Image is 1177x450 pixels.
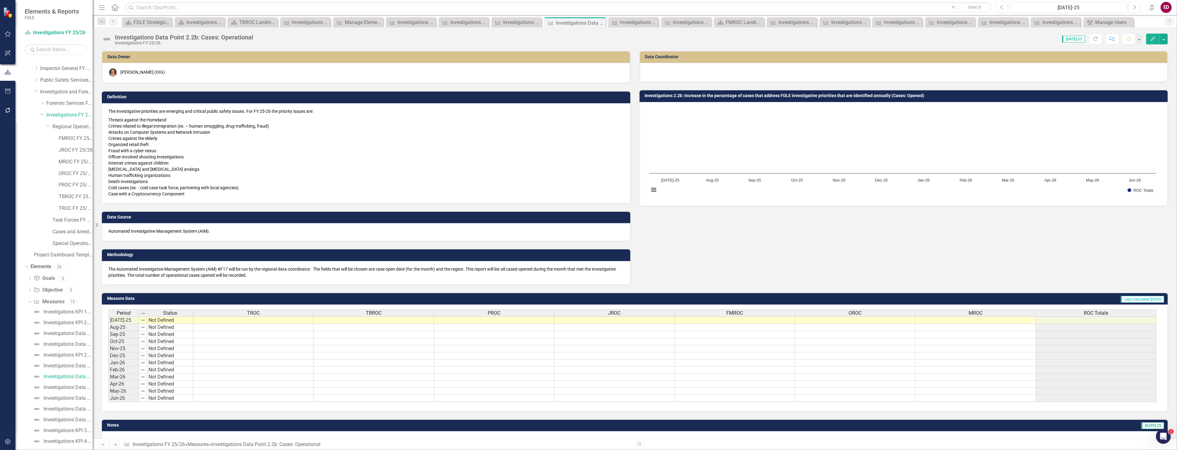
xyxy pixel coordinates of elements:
[44,320,93,325] div: Investigations KPI 2.1: Increase regional intelligence coordination and intelligence activities b...
[229,18,276,26] a: TBROC Landing Page
[239,18,276,26] div: TBROC Landing Page
[387,18,435,26] a: Investigations Data Point 2.2c: Cases: Special Programs/Assists
[292,18,329,26] div: Investigations Data Point 2.2d: Hours: Intelligence
[141,311,146,316] img: 8DAGhfEEPCf229AAAAAElFTkSuQmCC
[44,352,93,358] div: Investigations KPI 2.2: Increase in the percentage of cases that address FDLE investigative prior...
[44,363,93,369] div: Investigations Data Point 2.2a: Cases: Intelligence
[990,18,1027,26] div: Investigations OROC Updater
[645,55,1165,59] h3: Data Coordinator
[107,252,627,257] h3: Methodology
[1133,188,1154,193] text: ROC Totals
[768,18,816,26] a: Investigations FMROC Updater
[748,178,761,182] text: Sep-25
[140,360,145,365] img: 8DAGhfEEPCf229AAAAAElFTkSuQmCC
[163,310,177,316] span: Status
[727,310,743,316] span: FMROC
[107,296,515,301] h3: Measure Data
[108,266,624,278] p: The Automated Investigative Management System (AIM) #F17 will be run by the regional data coordin...
[610,18,657,26] a: Investigations Data Point 2.1b: Intelligence Activities
[33,330,40,337] img: Not Defined
[107,55,627,59] h3: Data Owner
[108,324,139,331] td: Aug-25
[107,423,460,427] h3: Notes
[147,374,193,381] td: Not Defined
[726,18,763,26] div: FMROC Landing Page
[706,178,719,182] text: Aug-25
[44,309,93,315] div: Investigations KPI 1.1 Number of cases opened for requests for FDLE investigative resources and a...
[34,252,93,259] a: Project Dashboard Template
[31,329,93,338] a: Investigations Data Point 2.1a: Intelligence Coordination
[247,310,260,316] span: TROC
[120,69,165,75] div: [PERSON_NAME] (OIG)
[31,372,93,382] a: Investigations Data Point 2.2b: Cases: Operational
[59,205,93,212] a: TROC FY 25/26
[31,318,93,328] a: Investigations KPI 2.1: Increase regional intelligence coordination and intelligence activities b...
[123,18,171,26] a: FDLE Strategic Plan
[147,395,193,402] td: Not Defined
[979,18,1027,26] a: Investigations OROC Updater
[117,310,131,316] span: Period
[849,310,862,316] span: OROC
[33,373,40,380] img: Not Defined
[59,193,93,200] a: TBROC FY 25/26
[140,374,145,379] img: 8DAGhfEEPCf229AAAAAElFTkSuQmCC
[108,345,139,352] td: Nov-25
[34,275,55,282] a: Goals
[124,441,630,448] div: » »
[1128,188,1154,192] button: Show ROC Totals
[108,352,139,359] td: Dec-25
[52,217,93,224] a: Task Forces FY 25/26
[366,310,382,316] span: TBROC
[649,185,658,194] button: View chart menu, Chart
[52,240,93,247] a: Special Operations Team FY25/26
[661,178,679,182] text: [DATE]-25
[54,264,64,269] div: 25
[108,228,624,234] p: Automated Investigative Management System (AIM).
[186,18,223,26] div: Investigations Landing Page
[25,15,79,20] small: FDLE
[968,5,981,10] span: Search
[25,44,86,55] input: Search Below...
[140,382,145,387] img: 8DAGhfEEPCf229AAAAAElFTkSuQmCC
[44,417,93,423] div: Investigations Data Point 2.2f: Hours: Special Programs/Assists
[31,393,93,403] a: Investigations Data Point 2.2d: Hours: Intelligence
[646,107,1162,199] div: Chart. Highcharts interactive chart.
[108,366,139,374] td: Feb-26
[31,361,93,371] a: Investigations Data Point 2.2a: Cases: Intelligence
[1062,36,1085,43] span: [DATE]-25
[176,18,223,26] a: Investigations Landing Page
[821,18,868,26] a: Investigations PROC Updater
[140,367,145,372] img: 8DAGhfEEPCf229AAAAAElFTkSuQmCC
[556,19,604,27] div: Investigations Data Point 2.2b: Cases: Operational
[140,396,145,401] img: 8DAGhfEEPCf229AAAAAElFTkSuQmCC
[31,339,93,349] a: Investigations Data Point 2.1b: Intelligence Activities
[959,178,972,182] text: Feb-26
[44,406,93,412] div: Investigations Data Point 2.2e: Hours: Operational
[147,345,193,352] td: Not Defined
[33,351,40,359] img: Not Defined
[663,18,710,26] a: Investigations TBROC Updater
[108,338,139,345] td: Oct-25
[1042,18,1079,26] div: Investigations TROC Updater
[335,18,382,26] a: Manage Elements
[31,382,93,392] a: Investigations Data Point 2.2c: Cases: Special Programs/Assists
[140,325,145,330] img: 8DAGhfEEPCf229AAAAAElFTkSuQmCC
[25,8,79,15] span: Elements & Reports
[969,310,983,316] span: MROC
[147,359,193,366] td: Not Defined
[959,3,990,12] button: Search
[59,147,93,154] a: JROC FY 25/26
[1085,18,1132,26] a: Manage Users
[608,310,621,316] span: JROC
[115,34,253,41] div: Investigations Data Point 2.2b: Cases: Operational
[44,331,93,336] div: Investigations Data Point 2.1a: Intelligence Coordination
[125,2,992,13] input: Search ClearPoint...
[1156,429,1171,444] iframe: Intercom live chat
[833,178,845,182] text: Nov-25
[3,7,14,18] img: ClearPoint Strategy
[450,18,487,26] div: Investigations Data Point 2.2a: Cases: Intelligence
[31,307,93,317] a: Investigations KPI 1.1 Number of cases opened for requests for FDLE investigative resources and a...
[831,18,868,26] div: Investigations PROC Updater
[147,366,193,374] td: Not Defined
[31,415,93,425] a: Investigations Data Point 2.2f: Hours: Special Programs/Assists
